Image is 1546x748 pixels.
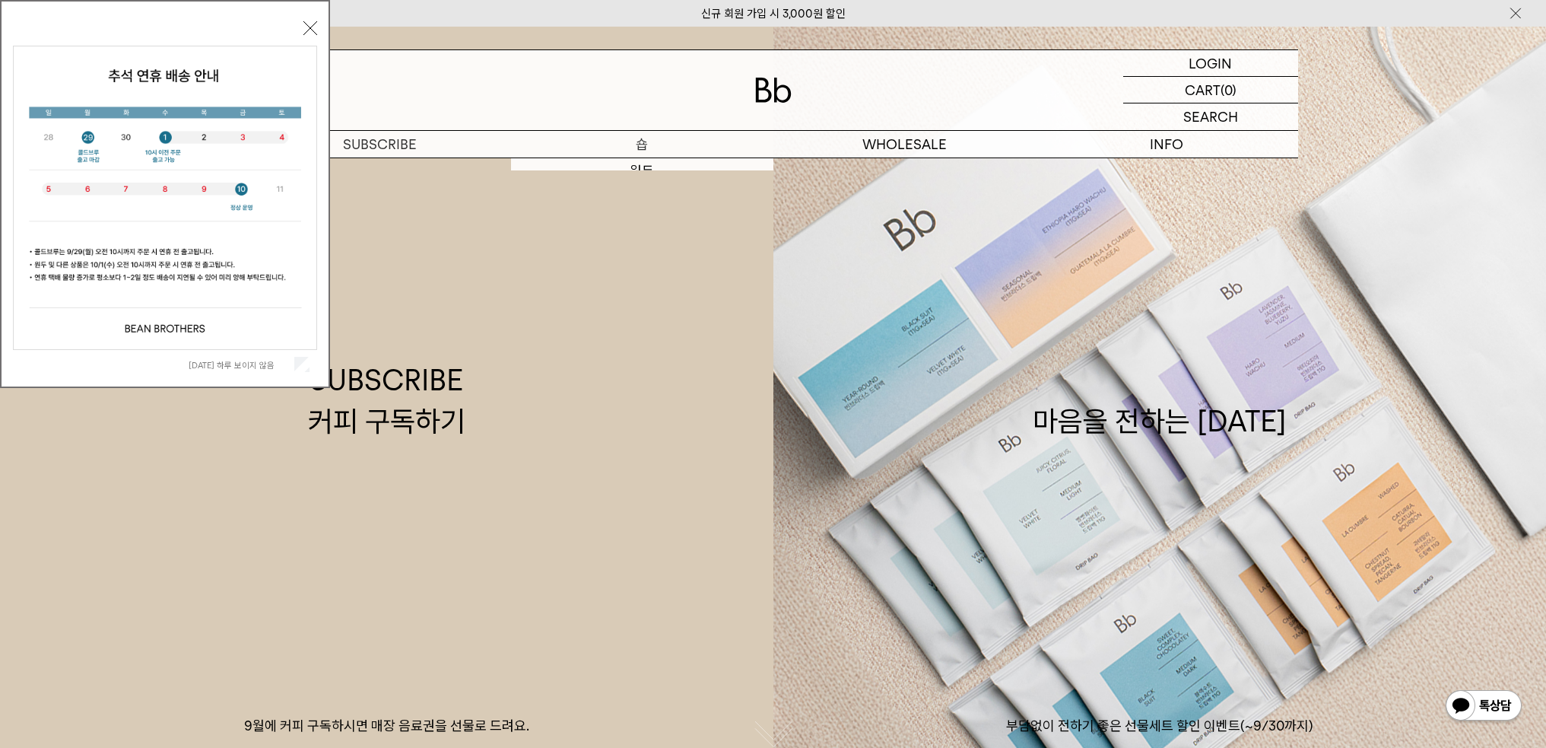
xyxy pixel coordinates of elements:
[1033,360,1287,441] div: 마음을 전하는 [DATE]
[755,78,792,103] img: 로고
[1036,131,1298,158] p: INFO
[189,360,291,371] label: [DATE] 하루 보이지 않음
[773,131,1036,158] p: WHOLESALE
[701,7,846,21] a: 신규 회원 가입 시 3,000원 할인
[308,360,465,441] div: SUBSCRIBE 커피 구독하기
[1189,50,1232,76] p: LOGIN
[511,131,773,158] a: 숍
[303,21,317,35] button: 닫기
[249,131,511,158] a: SUBSCRIBE
[511,158,773,184] a: 원두
[1444,689,1523,725] img: 카카오톡 채널 1:1 채팅 버튼
[1123,77,1298,103] a: CART (0)
[1221,77,1236,103] p: (0)
[1183,103,1238,130] p: SEARCH
[1185,77,1221,103] p: CART
[14,46,316,349] img: 5e4d662c6b1424087153c0055ceb1a13_140731.jpg
[1123,50,1298,77] a: LOGIN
